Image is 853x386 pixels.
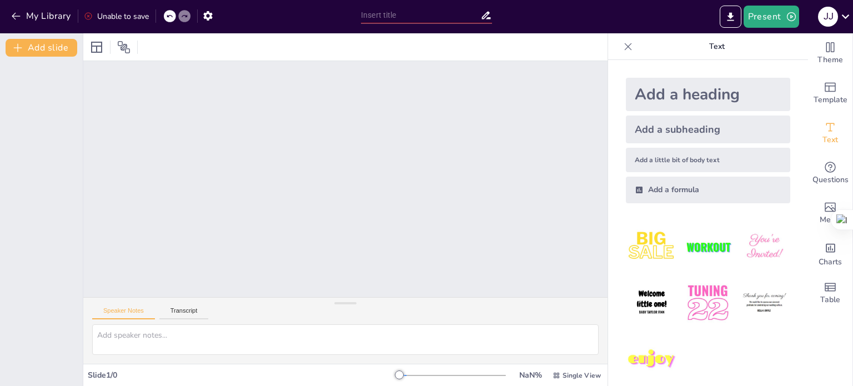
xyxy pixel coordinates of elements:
button: J J [818,6,838,28]
span: Text [822,134,838,146]
span: Template [814,94,847,106]
img: 3.jpeg [739,221,790,273]
div: Add a subheading [626,116,790,143]
span: Position [117,41,131,54]
span: Theme [817,54,843,66]
img: 1.jpeg [626,221,678,273]
div: Add a heading [626,78,790,111]
div: Slide 1 / 0 [88,370,399,380]
button: My Library [8,7,76,25]
div: Add a formula [626,177,790,203]
button: Present [744,6,799,28]
span: Questions [812,174,849,186]
input: Insert title [361,7,480,23]
button: Transcript [159,307,209,319]
p: Text [637,33,797,60]
span: Charts [819,256,842,268]
button: Add slide [6,39,77,57]
button: Export to PowerPoint [720,6,741,28]
img: 5.jpeg [682,277,734,329]
img: 7.jpeg [626,334,678,385]
div: Add images, graphics, shapes or video [808,193,852,233]
button: Speaker Notes [92,307,155,319]
div: Layout [88,38,106,56]
div: Add charts and graphs [808,233,852,273]
div: J J [818,7,838,27]
div: Get real-time input from your audience [808,153,852,193]
div: Add ready made slides [808,73,852,113]
img: 2.jpeg [682,221,734,273]
img: 4.jpeg [626,277,678,329]
div: NaN % [517,370,544,380]
div: Change the overall theme [808,33,852,73]
div: Add a table [808,273,852,313]
span: Single View [563,371,601,380]
div: Unable to save [84,11,149,22]
span: Table [820,294,840,306]
div: Add a little bit of body text [626,148,790,172]
div: Add text boxes [808,113,852,153]
img: 6.jpeg [739,277,790,329]
span: Media [820,214,841,226]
